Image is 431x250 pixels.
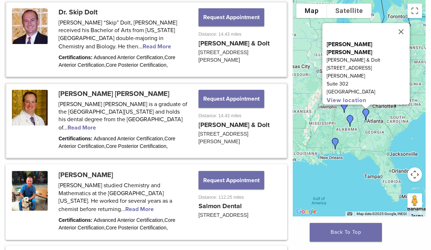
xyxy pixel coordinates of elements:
[327,40,410,56] p: [PERSON_NAME] [PERSON_NAME]
[411,214,423,218] a: Terms (opens in new tab)
[295,207,318,216] a: Open this area in Google Maps (opens a new window)
[327,80,410,88] p: Suite 302
[310,223,382,242] a: Back To Top
[408,4,422,18] button: Toggle fullscreen view
[327,88,410,96] p: [GEOGRAPHIC_DATA]
[199,171,264,189] button: Request Appointment
[199,90,264,108] button: Request Appointment
[327,64,410,80] p: [STREET_ADDRESS][PERSON_NAME]
[296,4,327,18] button: Show street map
[347,211,352,216] button: Keyboard shortcuts
[327,4,371,18] button: Show satellite imagery
[341,112,359,130] div: Dr. Christopher Salmon
[392,23,410,40] button: Close
[199,8,264,26] button: Request Appointment
[327,56,410,64] p: [PERSON_NAME] & Dolt
[408,193,422,208] button: Drag Pegman onto the map to open Street View
[357,212,407,216] span: Map data ©2025 Google, INEGI
[357,106,375,123] div: Dr. Harris Siegel
[295,207,318,216] img: Google
[336,98,353,116] div: Dr. Steven Leach
[327,135,344,152] div: Dr. Chelsea Killingsworth
[327,97,366,104] a: View location
[408,167,422,182] button: Map camera controls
